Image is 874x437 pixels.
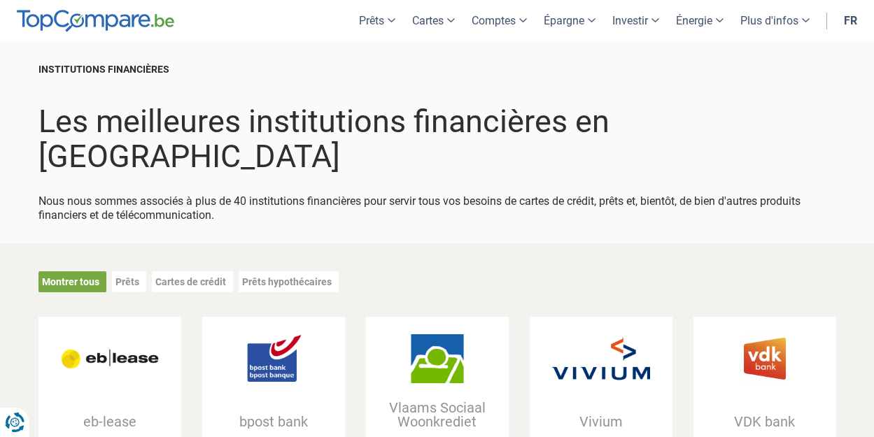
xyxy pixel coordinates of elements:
[716,334,814,383] img: VDK bank
[242,276,332,287] a: Prêts hypothécaires
[38,62,836,76] div: INSTITUTIONS FINANCIÈRES
[202,415,345,429] div: bpost bank
[388,334,486,383] img: Vlaams Sociaal Woonkrediet
[530,415,672,429] div: Vivium
[115,276,139,287] a: Prêts
[225,334,323,383] img: bpost bank
[693,415,836,429] div: VDK bank
[61,334,159,383] img: eb-lease
[42,276,99,287] a: Montrer tous
[366,401,509,429] div: Vlaams Sociaal Woonkrediet
[17,10,174,32] img: TopCompare
[155,276,226,287] a: Cartes de crédit
[38,180,836,222] div: Nous nous sommes associés à plus de 40 institutions financières pour servir tous vos besoins de c...
[552,334,650,383] img: Vivium
[38,415,181,429] div: eb-lease
[38,104,836,173] h1: Les meilleures institutions financières en [GEOGRAPHIC_DATA]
